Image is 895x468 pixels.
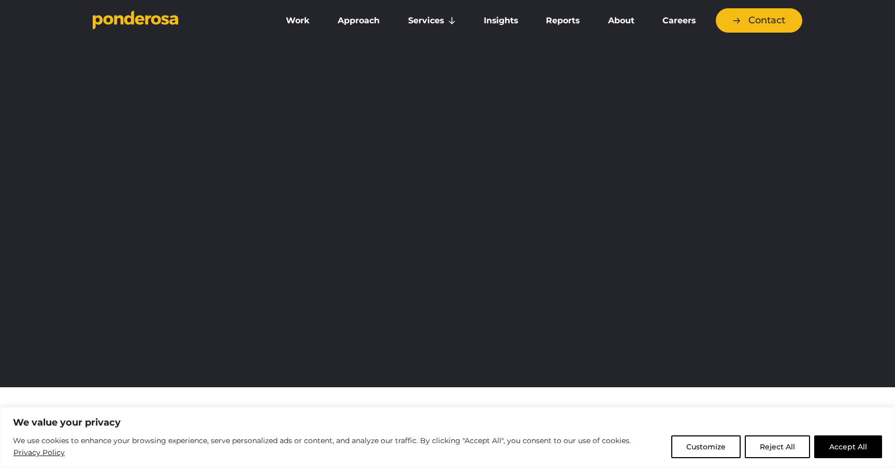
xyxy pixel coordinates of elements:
[13,446,65,459] a: Privacy Policy
[745,435,810,458] button: Reject All
[651,10,708,32] a: Careers
[326,10,392,32] a: Approach
[396,10,468,32] a: Services
[716,8,802,33] a: Contact
[13,416,882,429] p: We value your privacy
[13,435,663,459] p: We use cookies to enhance your browsing experience, serve personalized ads or content, and analyz...
[596,10,646,32] a: About
[814,435,882,458] button: Accept All
[472,10,530,32] a: Insights
[671,435,741,458] button: Customize
[93,10,258,31] a: Go to homepage
[274,10,322,32] a: Work
[534,10,591,32] a: Reports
